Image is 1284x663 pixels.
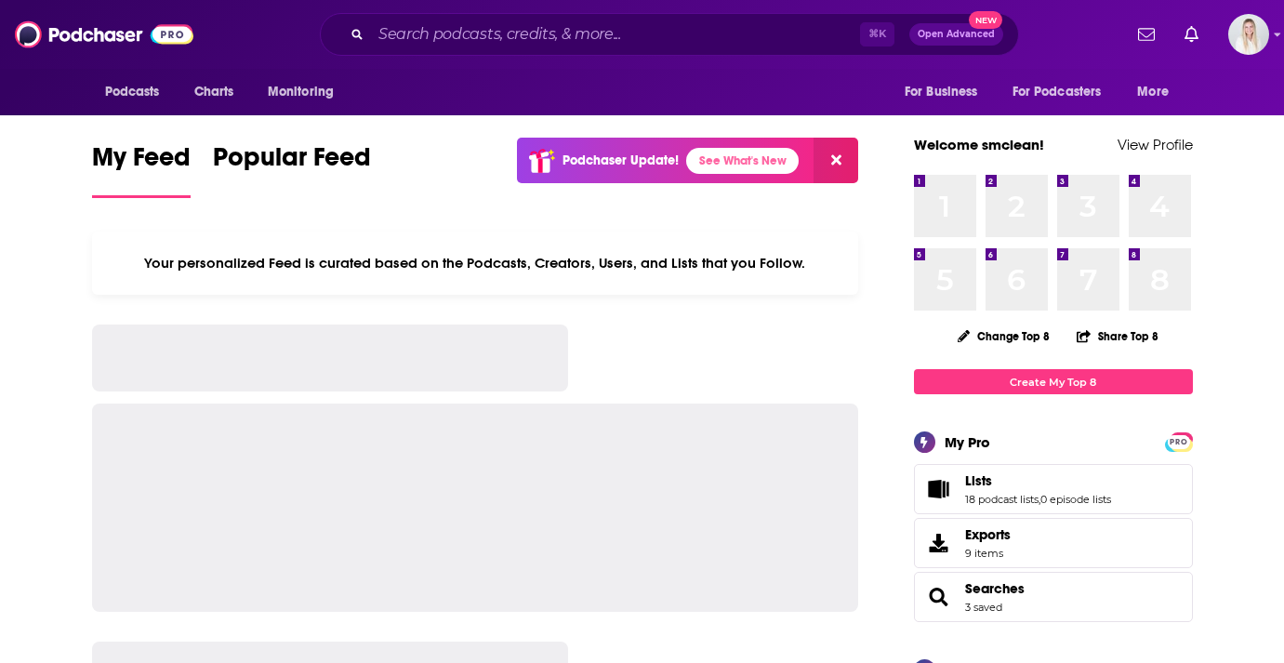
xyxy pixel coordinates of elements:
a: Exports [914,518,1193,568]
span: For Podcasters [1013,79,1102,105]
button: open menu [255,74,358,110]
img: User Profile [1228,14,1269,55]
a: Searches [965,580,1025,597]
span: Monitoring [268,79,334,105]
button: Open AdvancedNew [909,23,1003,46]
a: Lists [920,476,958,502]
a: 3 saved [965,601,1002,614]
span: Exports [965,526,1011,543]
span: Podcasts [105,79,160,105]
span: My Feed [92,141,191,184]
button: open menu [892,74,1001,110]
div: Search podcasts, credits, & more... [320,13,1019,56]
a: View Profile [1118,136,1193,153]
span: ⌘ K [860,22,894,46]
a: See What's New [686,148,799,174]
button: Change Top 8 [946,325,1062,348]
a: Searches [920,584,958,610]
span: Charts [194,79,234,105]
span: Open Advanced [918,30,995,39]
a: PRO [1168,434,1190,448]
button: Show profile menu [1228,14,1269,55]
span: More [1137,79,1169,105]
span: New [969,11,1002,29]
span: PRO [1168,435,1190,449]
p: Podchaser Update! [563,152,679,168]
span: Searches [914,572,1193,622]
button: Share Top 8 [1076,318,1159,354]
a: Show notifications dropdown [1177,19,1206,50]
span: Lists [965,472,992,489]
button: open menu [1000,74,1129,110]
a: Create My Top 8 [914,369,1193,394]
a: Charts [182,74,245,110]
span: 9 items [965,547,1011,560]
a: 0 episode lists [1040,493,1111,506]
div: My Pro [945,433,990,451]
span: Lists [914,464,1193,514]
input: Search podcasts, credits, & more... [371,20,860,49]
a: Lists [965,472,1111,489]
span: Logged in as smclean [1228,14,1269,55]
a: Welcome smclean! [914,136,1044,153]
span: For Business [905,79,978,105]
span: Exports [920,530,958,556]
img: Podchaser - Follow, Share and Rate Podcasts [15,17,193,52]
div: Your personalized Feed is curated based on the Podcasts, Creators, Users, and Lists that you Follow. [92,232,859,295]
span: , [1039,493,1040,506]
a: Popular Feed [213,141,371,198]
a: My Feed [92,141,191,198]
span: Popular Feed [213,141,371,184]
button: open menu [92,74,184,110]
a: Show notifications dropdown [1131,19,1162,50]
a: 18 podcast lists [965,493,1039,506]
button: open menu [1124,74,1192,110]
